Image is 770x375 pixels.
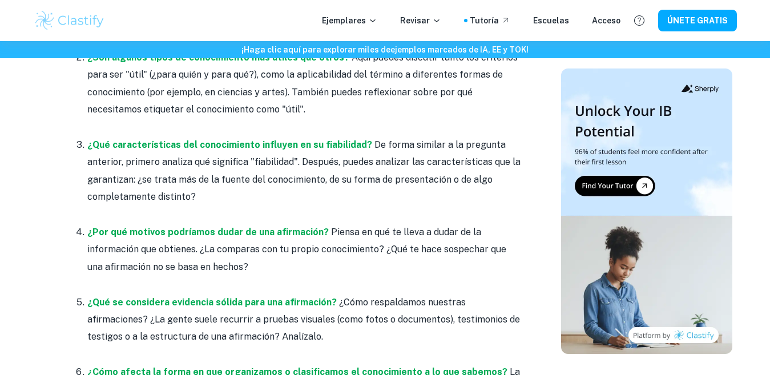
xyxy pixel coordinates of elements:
font: ¿Cómo respaldamos nuestras afirmaciones? ¿La gente suele recurrir a pruebas visuales (como fotos ... [87,297,520,342]
a: Tutoría [470,14,510,27]
font: Tutoría [470,16,499,25]
font: ejemplos marcados de IA, EE y TOK [390,45,526,54]
a: Acceso [592,14,620,27]
img: Uña del pulgar [561,68,732,354]
font: Escuelas [533,16,569,25]
font: Acceso [592,16,620,25]
img: Logotipo de Clastify [34,9,106,32]
a: ¿Por qué motivos podríamos dudar de una afirmación? [87,227,329,237]
a: ¿Qué se considera evidencia sólida para una afirmación? [87,297,337,308]
font: ¡Haga clic aquí para explorar miles de [241,45,390,54]
button: ÚNETE GRATIS [658,10,737,31]
a: Escuelas [533,14,569,27]
font: Ejemplares [322,16,366,25]
font: Revisar [400,16,430,25]
font: Piensa en qué te lleva a dudar de la información que obtienes. ¿La comparas con tu propio conocim... [87,227,506,272]
a: ¿Qué características del conocimiento influyen en su fiabilidad? [87,139,372,150]
font: ÚNETE GRATIS [667,17,728,26]
font: ! [526,45,529,54]
button: Ayuda y comentarios [630,11,649,30]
